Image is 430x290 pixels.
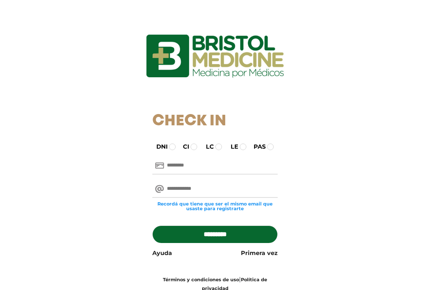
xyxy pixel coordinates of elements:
img: logo_ingresarbristol.jpg [117,9,313,103]
label: PAS [247,142,266,151]
h1: Check In [152,112,278,130]
a: Primera vez [241,249,278,258]
label: CI [176,142,189,151]
a: Ayuda [152,249,172,258]
label: LE [224,142,238,151]
label: LC [199,142,214,151]
label: DNI [150,142,168,151]
a: Términos y condiciones de uso [163,277,239,282]
small: Recordá que tiene que ser el mismo email que usaste para registrarte [152,201,278,211]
